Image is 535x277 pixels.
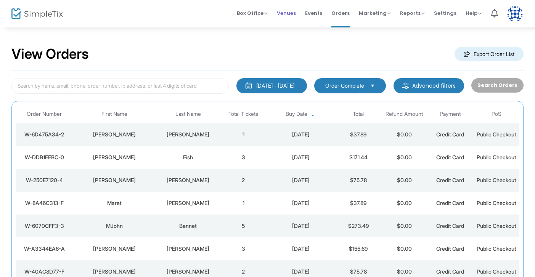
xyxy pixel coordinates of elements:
div: MJohn [75,222,154,230]
div: [DATE] - [DATE] [256,82,294,90]
div: Smith-Miller [158,199,218,207]
div: 8/21/2025 [268,245,333,253]
span: Public Checkout [477,268,516,275]
td: 1 [220,123,267,146]
div: 8/22/2025 [268,154,333,161]
td: $0.00 [381,215,427,237]
div: W-250E7120-4 [18,176,71,184]
span: Marketing [359,10,391,17]
span: Public Checkout [477,245,516,252]
m-button: Advanced filters [394,78,464,93]
div: Montgomery [75,245,154,253]
th: Refund Amount [381,105,427,123]
span: Credit Card [436,154,464,160]
span: Box Office [237,10,268,17]
td: 5 [220,215,267,237]
div: 8/21/2025 [268,199,333,207]
td: $0.00 [381,192,427,215]
div: 8/22/2025 [268,176,333,184]
td: $0.00 [381,237,427,260]
h2: View Orders [11,46,89,62]
img: filter [402,82,410,90]
div: LoGiudice [158,131,218,138]
td: $0.00 [381,169,427,192]
span: Venues [277,3,296,23]
button: [DATE] - [DATE] [236,78,307,93]
div: Barnes [158,176,218,184]
div: Fish [158,154,218,161]
m-button: Export Order List [455,47,524,61]
button: Select [367,82,378,90]
div: Margo [75,268,154,275]
img: monthly [245,82,252,90]
span: Credit Card [436,131,464,138]
span: Order Complete [325,82,364,90]
div: W-DDB1EEBC-0 [18,154,71,161]
span: Order Number [27,111,62,117]
div: Bennet [158,222,218,230]
span: Public Checkout [477,154,516,160]
th: Total Tickets [220,105,267,123]
span: Events [305,3,322,23]
span: Settings [434,3,456,23]
input: Search by name, email, phone, order number, ip address, or last 4 digits of card [11,78,229,94]
div: W-6070CFF3-3 [18,222,71,230]
td: $273.49 [335,215,381,237]
span: First Name [101,111,127,117]
span: PoS [492,111,501,117]
div: 8/21/2025 [268,222,333,230]
td: $171.44 [335,146,381,169]
span: Last Name [175,111,201,117]
td: $37.89 [335,192,381,215]
div: David [75,154,154,161]
span: Public Checkout [477,131,516,138]
div: Maret [75,199,154,207]
td: 3 [220,237,267,260]
td: 1 [220,192,267,215]
td: $0.00 [381,146,427,169]
td: $75.78 [335,169,381,192]
span: Reports [400,10,425,17]
div: Lewis [158,245,218,253]
td: $0.00 [381,123,427,146]
td: $37.89 [335,123,381,146]
span: Public Checkout [477,177,516,183]
span: Credit Card [436,245,464,252]
span: Help [466,10,482,17]
span: Credit Card [436,268,464,275]
span: Payment [440,111,461,117]
div: John [75,176,154,184]
td: $155.69 [335,237,381,260]
div: 8/21/2025 [268,268,333,275]
td: 2 [220,169,267,192]
div: W-40AC8D77-F [18,268,71,275]
span: Buy Date [286,111,307,117]
span: Credit Card [436,200,464,206]
div: 8/22/2025 [268,131,333,138]
div: W-6D475A34-2 [18,131,71,138]
div: Giavana [75,131,154,138]
div: W-A3344EA6-A [18,245,71,253]
span: Public Checkout [477,223,516,229]
span: Credit Card [436,177,464,183]
span: Sortable [310,111,316,117]
div: Moyer [158,268,218,275]
div: W-8A46C313-F [18,199,71,207]
th: Total [335,105,381,123]
span: Public Checkout [477,200,516,206]
span: Credit Card [436,223,464,229]
span: Orders [331,3,350,23]
td: 3 [220,146,267,169]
